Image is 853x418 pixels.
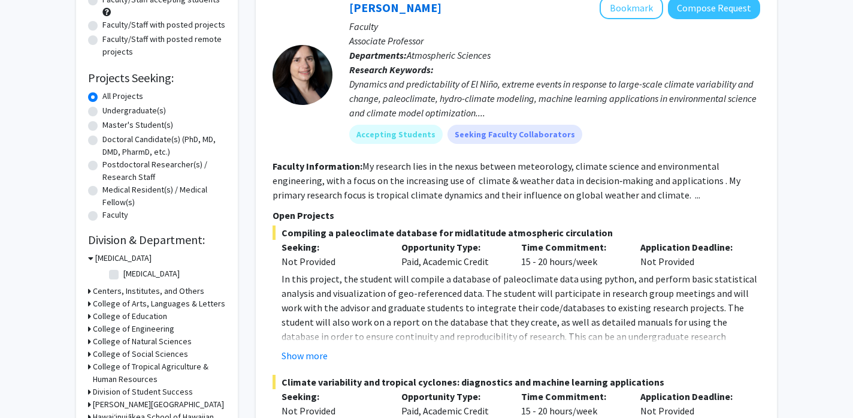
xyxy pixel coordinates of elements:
label: Faculty/Staff with posted remote projects [102,33,226,58]
div: Paid, Academic Credit [392,240,512,269]
label: [MEDICAL_DATA] [123,267,180,280]
label: Undergraduate(s) [102,104,166,117]
label: All Projects [102,90,143,103]
label: Postdoctoral Researcher(s) / Research Staff [102,158,226,184]
span: Climate variability and tropical cyclones: diagnostics and machine learning applications [273,375,760,389]
p: Time Commitment: [521,240,623,254]
h3: College of Arts, Languages & Letters [93,297,225,310]
h3: [PERSON_NAME][GEOGRAPHIC_DATA] [93,398,224,411]
h2: Projects Seeking: [88,71,226,85]
label: Faculty [102,209,128,221]
div: 15 - 20 hours/week [512,240,632,269]
h3: College of Natural Sciences [93,335,192,348]
p: Seeking: [282,389,383,404]
mat-chip: Seeking Faculty Collaborators [447,125,582,144]
mat-chip: Accepting Students [349,125,443,144]
b: Research Keywords: [349,64,434,76]
b: Faculty Information: [273,160,362,172]
label: Master's Student(s) [102,119,173,131]
label: Doctoral Candidate(s) (PhD, MD, DMD, PharmD, etc.) [102,133,226,158]
h3: Centers, Institutes, and Others [93,285,204,297]
p: Opportunity Type: [401,389,503,404]
p: Application Deadline: [640,389,742,404]
label: Medical Resident(s) / Medical Fellow(s) [102,184,226,209]
p: Opportunity Type: [401,240,503,254]
label: Faculty/Staff with posted projects [102,19,225,31]
span: Atmospheric Sciences [407,49,491,61]
h3: College of Tropical Agriculture & Human Resources [93,360,226,386]
div: 15 - 20 hours/week [512,389,632,418]
p: Time Commitment: [521,389,623,404]
iframe: Chat [9,364,51,409]
p: Open Projects [273,208,760,222]
div: Not Provided [631,240,751,269]
div: Paid, Academic Credit [392,389,512,418]
div: Dynamics and predictability of El Niño, extreme events in response to large-scale climate variabi... [349,77,760,120]
h3: College of Social Sciences [93,348,188,360]
h3: [MEDICAL_DATA] [95,252,152,264]
button: Show more [282,348,328,363]
fg-read-more: My research lies in the nexus between meteorology, climate science and environmental engineering,... [273,160,740,201]
p: Application Deadline: [640,240,742,254]
span: Compiling a paleoclimate database for midlatitude atmospheric circulation [273,225,760,240]
p: Associate Professor [349,34,760,48]
p: Faculty [349,19,760,34]
h2: Division & Department: [88,233,226,247]
h3: Division of Student Success [93,386,193,398]
div: Not Provided [282,404,383,418]
h3: College of Education [93,310,167,323]
h3: College of Engineering [93,323,174,335]
div: Not Provided [282,254,383,269]
p: Seeking: [282,240,383,254]
div: Not Provided [631,389,751,418]
span: In this project, the student will compile a database of paleoclimate data using python, and perfo... [282,273,757,357]
b: Departments: [349,49,407,61]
